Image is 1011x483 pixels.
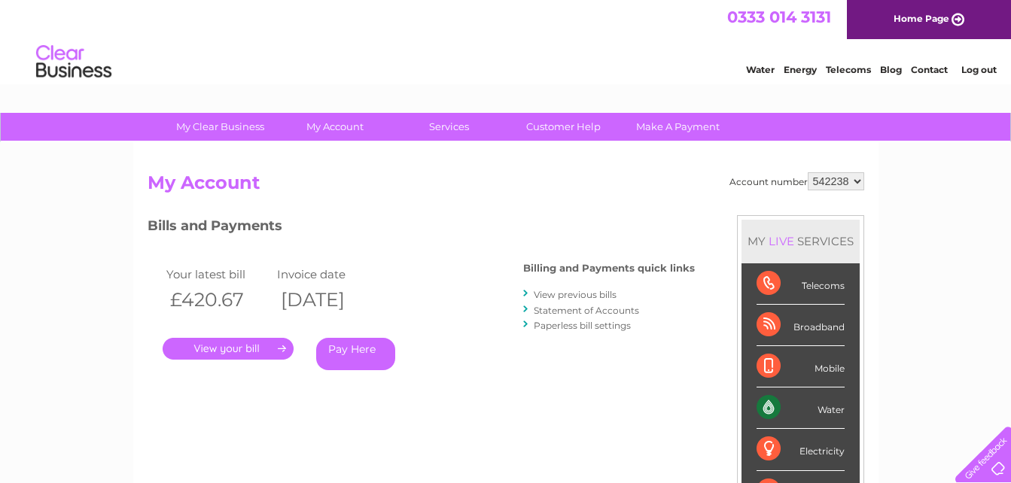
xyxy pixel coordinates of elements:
img: logo.png [35,39,112,85]
a: My Account [273,113,397,141]
a: Statement of Accounts [534,305,639,316]
div: Electricity [757,429,845,470]
a: Energy [784,64,817,75]
th: [DATE] [273,284,385,315]
td: Your latest bill [163,264,274,284]
div: LIVE [766,234,797,248]
div: MY SERVICES [742,220,860,263]
div: Water [757,387,845,429]
div: Clear Business is a trading name of Verastar Limited (registered in [GEOGRAPHIC_DATA] No. 3667643... [151,8,862,73]
a: Log out [961,64,997,75]
a: Customer Help [501,113,626,141]
a: 0333 014 3131 [727,8,831,26]
a: Pay Here [316,338,395,370]
a: Make A Payment [616,113,740,141]
div: Mobile [757,346,845,387]
a: Services [387,113,511,141]
a: Telecoms [826,64,871,75]
div: Telecoms [757,263,845,305]
a: Blog [880,64,902,75]
h3: Bills and Payments [148,215,695,241]
div: Broadband [757,305,845,346]
a: Contact [911,64,948,75]
th: £420.67 [163,284,274,315]
div: Account number [729,172,864,190]
td: Invoice date [273,264,385,284]
a: Water [746,64,775,75]
h4: Billing and Payments quick links [523,263,695,274]
a: Paperless bill settings [534,320,631,331]
a: My Clear Business [158,113,282,141]
h2: My Account [148,172,864,201]
a: . [163,338,294,360]
a: View previous bills [534,289,617,300]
